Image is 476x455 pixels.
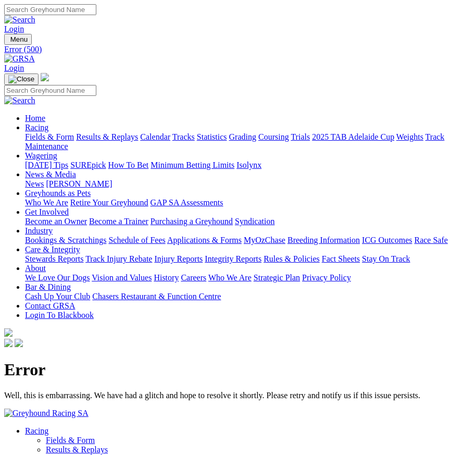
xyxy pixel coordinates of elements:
a: Racing [25,426,48,435]
a: Race Safe [414,236,447,244]
img: Greyhound Racing SA [4,409,89,418]
a: Login [4,24,24,33]
button: Toggle navigation [4,34,32,45]
a: Track Injury Rebate [85,254,152,263]
div: Racing [25,132,472,151]
a: MyOzChase [244,236,285,244]
a: Coursing [258,132,289,141]
a: Bar & Dining [25,282,71,291]
a: ICG Outcomes [362,236,412,244]
a: Industry [25,226,53,235]
a: Error (500) [4,45,472,54]
a: Wagering [25,151,57,160]
img: Close [8,75,34,83]
a: Care & Integrity [25,245,80,254]
div: Care & Integrity [25,254,472,264]
a: Strategic Plan [254,273,300,282]
div: Greyhounds as Pets [25,198,472,207]
a: Careers [181,273,206,282]
a: News [25,179,44,188]
a: Cash Up Your Club [25,292,90,301]
img: Search [4,96,35,105]
img: logo-grsa-white.png [4,328,12,337]
a: Racing [25,123,48,132]
div: Get Involved [25,217,472,226]
a: Integrity Reports [205,254,261,263]
a: [DATE] Tips [25,161,68,169]
a: Tracks [172,132,195,141]
a: Calendar [140,132,170,141]
div: Industry [25,236,472,245]
a: GAP SA Assessments [151,198,223,207]
a: Fields & Form [46,436,95,445]
a: Bookings & Scratchings [25,236,106,244]
a: Greyhounds as Pets [25,189,91,198]
a: Stewards Reports [25,254,83,263]
a: Track Maintenance [25,132,444,151]
a: We Love Our Dogs [25,273,90,282]
div: About [25,273,472,282]
div: Bar & Dining [25,292,472,301]
img: Search [4,15,35,24]
a: Become a Trainer [89,217,148,226]
a: [PERSON_NAME] [46,179,112,188]
a: News & Media [25,170,76,179]
button: Toggle navigation [4,73,39,85]
a: Injury Reports [154,254,203,263]
a: Who We Are [208,273,252,282]
a: Syndication [235,217,274,226]
a: Schedule of Fees [108,236,165,244]
a: Statistics [197,132,227,141]
a: Isolynx [236,161,261,169]
a: Rules & Policies [264,254,320,263]
div: Wagering [25,161,472,170]
a: Home [25,114,45,122]
a: Retire Your Greyhound [70,198,148,207]
a: Weights [396,132,423,141]
a: Stay On Track [362,254,410,263]
div: News & Media [25,179,472,189]
a: How To Bet [108,161,149,169]
a: Who We Are [25,198,68,207]
img: facebook.svg [4,339,12,347]
a: Applications & Forms [167,236,242,244]
a: Get Involved [25,207,69,216]
a: Grading [229,132,256,141]
a: Trials [291,132,310,141]
a: Privacy Policy [302,273,351,282]
a: Fact Sheets [322,254,360,263]
a: Purchasing a Greyhound [151,217,233,226]
a: SUREpick [70,161,106,169]
a: Minimum Betting Limits [151,161,234,169]
a: Login To Blackbook [25,311,94,319]
img: twitter.svg [15,339,23,347]
input: Search [4,85,96,96]
a: Fields & Form [25,132,74,141]
img: GRSA [4,54,35,64]
a: Login [4,64,24,72]
a: 2025 TAB Adelaide Cup [312,132,394,141]
a: Results & Replays [46,445,108,454]
a: History [154,273,179,282]
a: Become an Owner [25,217,87,226]
h1: Error [4,360,472,379]
img: logo-grsa-white.png [41,73,49,81]
a: Results & Replays [76,132,138,141]
span: Menu [10,35,28,43]
a: Chasers Restaurant & Function Centre [92,292,221,301]
a: About [25,264,46,273]
a: Contact GRSA [25,301,75,310]
input: Search [4,4,96,15]
a: Vision and Values [92,273,152,282]
p: Well, this is embarrassing. We have had a glitch and hope to resolve it shortly. Please retry and... [4,391,472,400]
a: Breeding Information [287,236,360,244]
